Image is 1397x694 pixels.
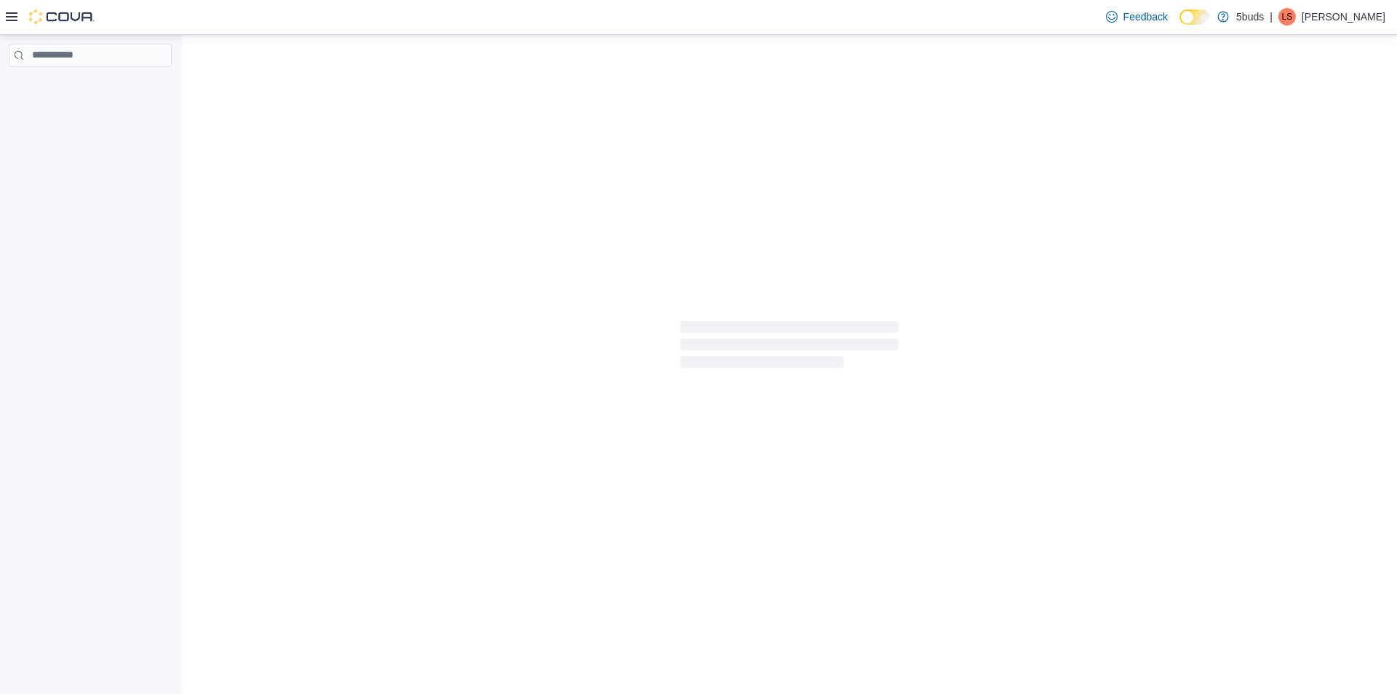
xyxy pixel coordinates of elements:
[680,324,899,371] span: Loading
[1302,8,1385,25] p: [PERSON_NAME]
[1100,2,1174,31] a: Feedback
[9,70,172,105] nav: Complex example
[1123,9,1168,24] span: Feedback
[1179,9,1210,25] input: Dark Mode
[1282,8,1293,25] span: LS
[29,9,95,24] img: Cova
[1236,8,1264,25] p: 5buds
[1278,8,1296,25] div: Lorelei Starblanket
[1270,8,1273,25] p: |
